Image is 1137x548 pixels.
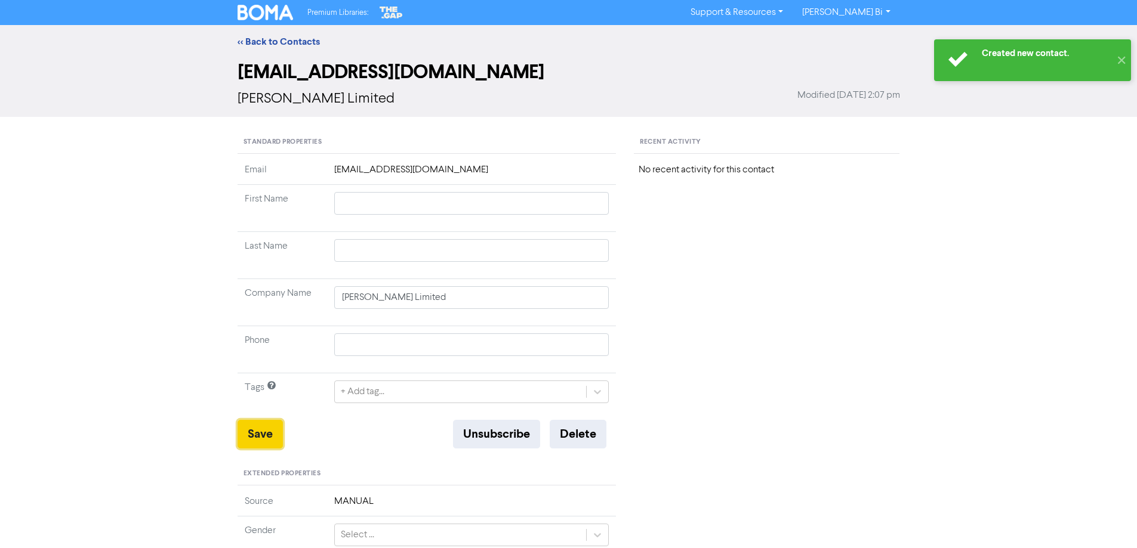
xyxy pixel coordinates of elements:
[238,36,320,48] a: << Back to Contacts
[793,3,899,22] a: [PERSON_NAME] Bi
[378,5,404,20] img: The Gap
[238,279,327,326] td: Company Name
[341,528,374,542] div: Select ...
[238,131,617,154] div: Standard Properties
[453,420,540,448] button: Unsubscribe
[341,385,384,399] div: + Add tag...
[238,463,617,485] div: Extended Properties
[550,420,606,448] button: Delete
[238,61,900,83] h2: [EMAIL_ADDRESS][DOMAIN_NAME]
[238,92,395,106] span: [PERSON_NAME] Limited
[982,47,1110,60] div: Created new contact.
[307,9,368,17] span: Premium Libraries:
[238,494,327,516] td: Source
[327,494,617,516] td: MANUAL
[238,373,327,420] td: Tags
[238,420,283,448] button: Save
[639,163,895,177] div: No recent activity for this contact
[327,163,617,185] td: [EMAIL_ADDRESS][DOMAIN_NAME]
[238,5,294,20] img: BOMA Logo
[238,185,327,232] td: First Name
[634,131,899,154] div: Recent Activity
[238,163,327,185] td: Email
[1077,491,1137,548] iframe: Chat Widget
[238,232,327,279] td: Last Name
[238,326,327,373] td: Phone
[681,3,793,22] a: Support & Resources
[797,88,900,103] span: Modified [DATE] 2:07 pm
